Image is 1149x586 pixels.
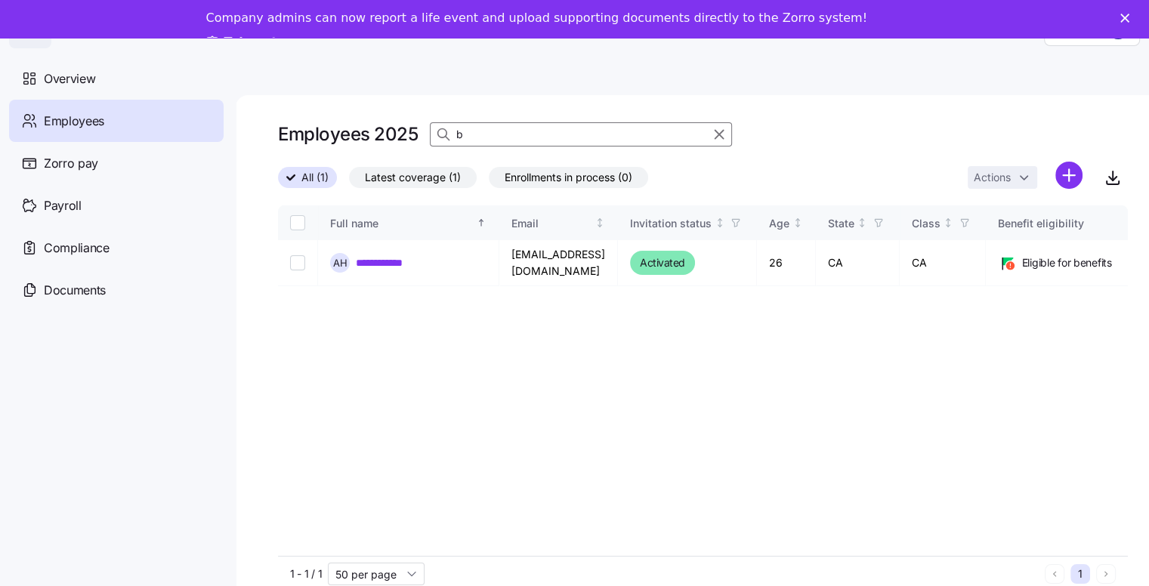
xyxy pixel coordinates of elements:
[44,69,95,88] span: Overview
[318,205,499,240] th: Full nameSorted ascending
[9,269,224,311] a: Documents
[290,255,305,270] input: Select record 1
[912,215,941,232] div: Class
[943,217,953,228] div: Not sorted
[430,122,732,146] input: Search Employees
[757,205,816,240] th: AgeNot sorted
[900,205,986,240] th: ClassNot sorted
[476,217,486,228] div: Sorted ascending
[1022,255,1112,270] span: Eligible for benefits
[333,258,347,268] span: A H
[1096,564,1116,584] button: Next page
[595,217,605,228] div: Not sorted
[715,217,725,228] div: Not sorted
[900,240,986,285] td: CA
[9,100,224,142] a: Employees
[857,217,867,228] div: Not sorted
[511,215,592,232] div: Email
[1055,162,1083,189] svg: add icon
[9,142,224,184] a: Zorro pay
[816,205,900,240] th: StateNot sorted
[505,168,632,187] span: Enrollments in process (0)
[630,215,712,232] div: Invitation status
[499,205,618,240] th: EmailNot sorted
[44,154,98,173] span: Zorro pay
[1045,564,1064,584] button: Previous page
[9,227,224,269] a: Compliance
[44,281,106,300] span: Documents
[206,35,301,51] a: Take a tour
[290,215,305,230] input: Select all records
[757,240,816,285] td: 26
[816,240,900,285] td: CA
[640,254,685,272] span: Activated
[499,240,618,285] td: [EMAIL_ADDRESS][DOMAIN_NAME]
[1120,14,1135,23] div: Close
[365,168,461,187] span: Latest coverage (1)
[44,239,110,258] span: Compliance
[290,566,322,581] span: 1 - 1 / 1
[301,168,329,187] span: All (1)
[769,215,789,232] div: Age
[9,57,224,100] a: Overview
[44,196,82,215] span: Payroll
[968,166,1037,189] button: Actions
[206,11,867,26] div: Company admins can now report a life event and upload supporting documents directly to the Zorro ...
[278,122,418,146] h1: Employees 2025
[9,184,224,227] a: Payroll
[330,215,474,232] div: Full name
[828,215,854,232] div: State
[792,217,803,228] div: Not sorted
[44,112,104,131] span: Employees
[1070,564,1090,584] button: 1
[974,172,1011,183] span: Actions
[618,205,757,240] th: Invitation statusNot sorted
